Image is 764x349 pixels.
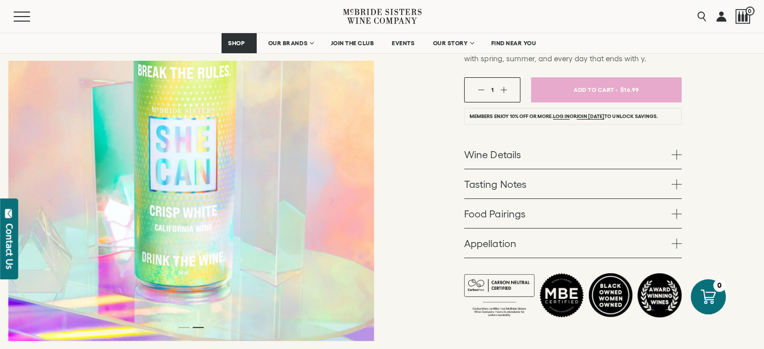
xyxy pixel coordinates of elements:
[745,7,754,16] span: 0
[385,33,421,53] a: EVENTS
[574,82,618,97] span: Add To Cart -
[178,327,189,328] li: Page dot 1
[228,40,245,47] span: SHOP
[491,40,536,47] span: FIND NEAR YOU
[392,40,414,47] span: EVENTS
[620,82,639,97] span: $16.99
[426,33,480,53] a: OUR STORY
[222,33,257,53] a: SHOP
[464,140,682,169] a: Wine Details
[38,188,64,214] button: Previous
[331,40,374,47] span: JOIN THE CLUB
[268,40,307,47] span: OUR BRANDS
[464,108,682,125] li: Members enjoy 10% off or more. or to unlock savings.
[553,113,570,120] a: Log in
[464,199,682,228] a: Food Pairings
[324,33,381,53] a: JOIN THE CLUB
[262,33,319,53] a: OUR BRANDS
[316,186,345,215] button: Next
[192,327,203,328] li: Page dot 2
[5,223,15,269] div: Contact Us
[464,228,682,258] a: Appellation
[491,86,494,93] span: 1
[485,33,543,53] a: FIND NEAR YOU
[14,12,50,22] button: Mobile Menu Trigger
[464,45,672,63] span: [PERSON_NAME] Sisters SHE CAN Crisp White pairs perfectly with spring, summer, and every day that...
[713,279,726,292] div: 0
[464,169,682,198] a: Tasting Notes
[577,113,604,120] a: join [DATE]
[432,40,468,47] span: OUR STORY
[531,77,682,102] button: Add To Cart - $16.99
